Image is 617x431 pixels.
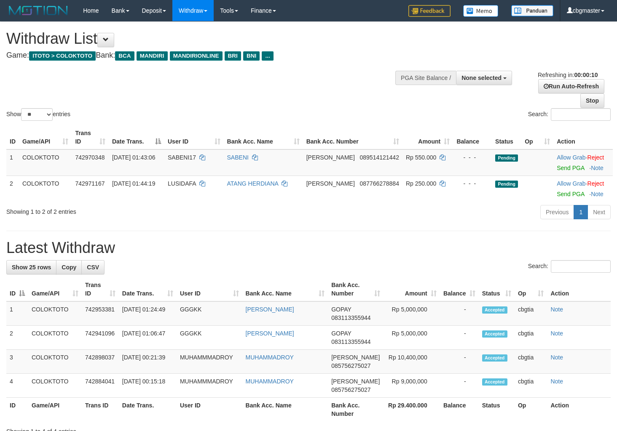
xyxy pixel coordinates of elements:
td: 3 [6,350,28,374]
a: Note [591,165,604,171]
label: Search: [528,260,611,273]
th: User ID: activate to sort column ascending [164,125,224,149]
a: Reject [587,180,604,187]
span: Accepted [482,354,507,362]
label: Search: [528,108,611,121]
th: Action [553,125,613,149]
span: BRI [225,51,241,61]
td: 2 [6,326,28,350]
a: MUHAMMADROY [246,378,294,385]
a: Allow Grab [557,180,585,187]
td: cbgtia [515,326,547,350]
span: · [557,180,587,187]
th: Action [547,277,611,301]
td: Rp 5,000,000 [384,301,440,326]
span: Copy 083113355944 to clipboard [331,314,370,321]
td: Rp 9,000,000 [384,374,440,398]
th: Bank Acc. Number: activate to sort column ascending [328,277,384,301]
td: cbgtia [515,374,547,398]
a: [PERSON_NAME] [246,306,294,313]
th: Rp 29.400.000 [384,398,440,422]
span: MANDIRI [137,51,168,61]
td: 1 [6,149,19,176]
th: ID [6,125,19,149]
th: User ID: activate to sort column ascending [177,277,242,301]
td: GGGKK [177,301,242,326]
th: Balance: activate to sort column ascending [440,277,479,301]
td: COLOKTOTO [19,149,72,176]
span: Refreshing in: [538,72,598,78]
th: Amount: activate to sort column ascending [402,125,453,149]
label: Show entries [6,108,70,121]
td: MUHAMMMADROY [177,350,242,374]
th: Date Trans.: activate to sort column ascending [119,277,177,301]
img: Button%20Memo.svg [463,5,499,17]
td: GGGKK [177,326,242,350]
input: Search: [551,260,611,273]
span: Copy 089514121442 to clipboard [360,154,399,161]
strong: 00:00:10 [574,72,598,78]
span: None selected [461,74,502,81]
a: SABENI [227,154,249,161]
th: Op [515,398,547,422]
th: Trans ID [82,398,119,422]
span: 742970348 [75,154,105,161]
a: Show 25 rows [6,260,56,274]
a: Copy [56,260,82,274]
a: Note [591,191,604,197]
th: Bank Acc. Number: activate to sort column ascending [303,125,402,149]
span: Pending [495,154,518,162]
h1: Latest Withdraw [6,239,611,256]
th: Status [492,125,521,149]
span: [PERSON_NAME] [306,180,355,187]
a: Send PGA [557,191,584,197]
td: COLOKTOTO [28,301,82,326]
a: CSV [81,260,105,274]
td: · [553,149,613,176]
th: Action [547,398,611,422]
span: GOPAY [331,306,351,313]
input: Search: [551,108,611,121]
span: Copy [62,264,76,271]
span: SABENI17 [168,154,196,161]
th: Bank Acc. Name [242,398,328,422]
span: [DATE] 01:43:06 [112,154,155,161]
a: Reject [587,154,604,161]
td: 2 [6,176,19,202]
span: MANDIRIONLINE [170,51,223,61]
a: Send PGA [557,165,584,171]
span: BCA [115,51,134,61]
a: MUHAMMADROY [246,354,294,361]
td: cbgtia [515,350,547,374]
th: Op: activate to sort column ascending [521,125,553,149]
th: Amount: activate to sort column ascending [384,277,440,301]
td: Rp 5,000,000 [384,326,440,350]
img: Feedback.jpg [408,5,451,17]
span: Copy 085756275027 to clipboard [331,362,370,369]
a: [PERSON_NAME] [246,330,294,337]
td: COLOKTOTO [28,374,82,398]
a: Allow Grab [557,154,585,161]
div: Showing 1 to 2 of 2 entries [6,204,251,216]
th: Balance [440,398,479,422]
span: Copy 083113355944 to clipboard [331,338,370,345]
a: Note [550,354,563,361]
div: - - - [456,153,488,162]
span: Show 25 rows [12,264,51,271]
th: Bank Acc. Name: activate to sort column ascending [224,125,303,149]
td: Rp 10,400,000 [384,350,440,374]
th: Bank Acc. Name: activate to sort column ascending [242,277,328,301]
td: · [553,176,613,202]
th: Status: activate to sort column ascending [479,277,515,301]
span: ITOTO > COLOKTOTO [29,51,96,61]
td: 742941096 [82,326,119,350]
td: MUHAMMMADROY [177,374,242,398]
th: Trans ID: activate to sort column ascending [82,277,119,301]
th: Trans ID: activate to sort column ascending [72,125,109,149]
a: ATANG HERDIANA [227,180,279,187]
span: Copy 087766278884 to clipboard [360,180,399,187]
a: 1 [574,205,588,219]
a: Note [550,306,563,313]
td: [DATE] 01:06:47 [119,326,177,350]
span: [DATE] 01:44:19 [112,180,155,187]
